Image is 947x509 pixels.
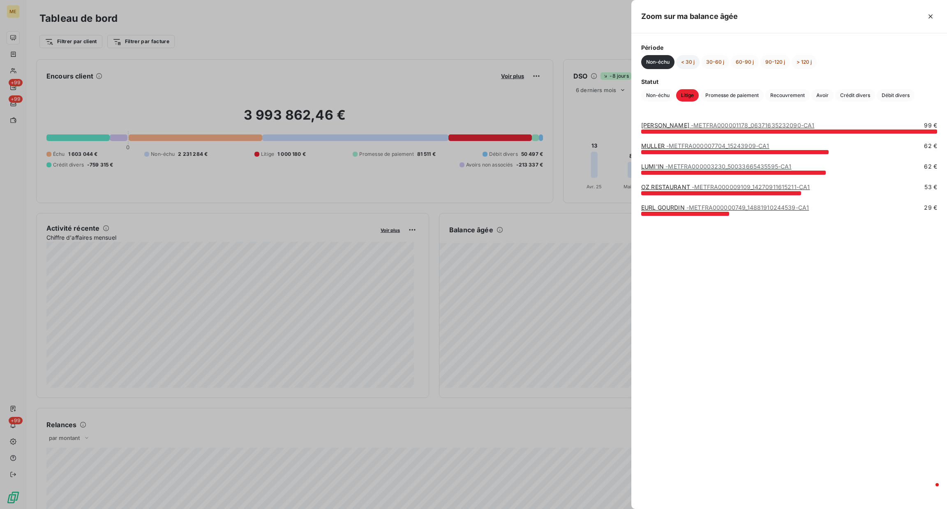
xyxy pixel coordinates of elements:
[666,142,769,149] span: - METFRA000007704_15243909-CA1
[924,162,937,171] span: 62 €
[792,55,817,69] button: > 120 j
[701,55,729,69] button: 30-60 j
[641,77,937,86] span: Statut
[692,183,810,190] span: - METFRA000009109_14270911615211-CA1
[676,55,700,69] button: < 30 j
[676,89,699,102] button: Litige
[641,89,674,102] button: Non-échu
[641,183,810,190] a: OZ RESTAURANT
[641,163,791,170] a: LUMI'IN
[641,43,937,52] span: Période
[731,55,759,69] button: 60-90 j
[691,122,814,129] span: - METFRA000001178_06371635232090-CA1
[919,481,939,501] iframe: Intercom live chat
[641,122,814,129] a: [PERSON_NAME]
[924,142,937,150] span: 62 €
[700,89,764,102] button: Promesse de paiement
[924,204,937,212] span: 29 €
[641,204,809,211] a: EURL GOURDIN
[765,89,810,102] button: Recouvrement
[641,55,674,69] button: Non-échu
[665,163,791,170] span: - METFRA000003230_50033665435595-CA1
[686,204,809,211] span: - METFRA000000749_14881910244539-CA1
[811,89,834,102] button: Avoir
[924,121,937,130] span: 99 €
[877,89,915,102] button: Débit divers
[641,142,769,149] a: MULLER
[760,55,790,69] button: 90-120 j
[924,183,937,191] span: 53 €
[835,89,875,102] button: Crédit divers
[641,11,738,22] h5: Zoom sur ma balance âgée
